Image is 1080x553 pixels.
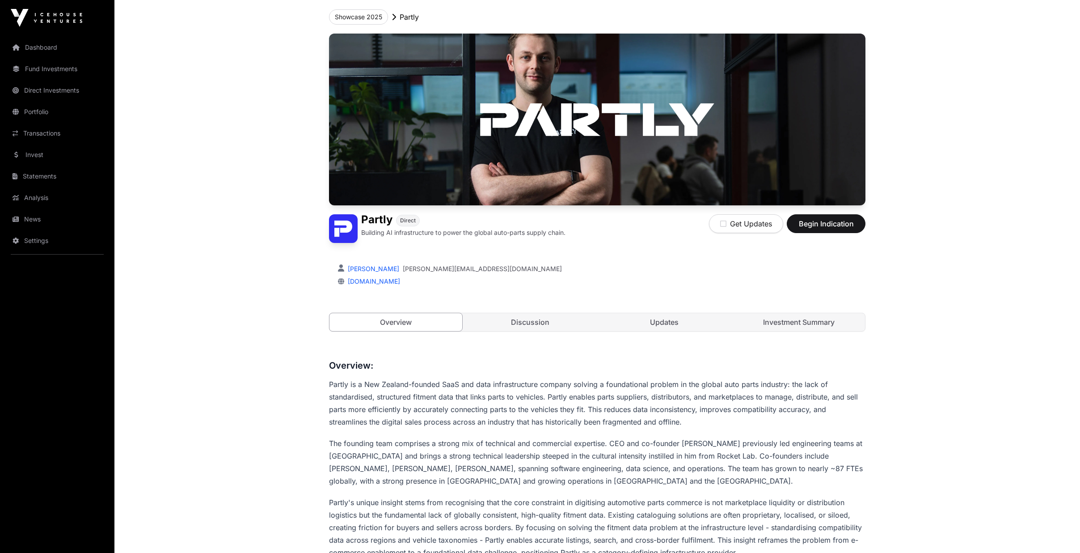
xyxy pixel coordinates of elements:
span: Begin Indication [798,218,854,229]
a: Invest [7,145,107,165]
p: Partly is a New Zealand-founded SaaS and data infrastructure company solving a foundational probl... [329,378,865,428]
a: Portfolio [7,102,107,122]
span: Direct [400,217,416,224]
a: Statements [7,166,107,186]
button: Begin Indication [787,214,865,233]
p: The founding team comprises a strong mix of technical and commercial expertise. CEO and co-founde... [329,437,865,487]
a: Analysis [7,188,107,208]
a: News [7,209,107,229]
h1: Partly [361,214,392,226]
a: Updates [598,313,731,331]
a: Begin Indication [787,223,865,232]
a: Direct Investments [7,81,107,100]
button: Get Updates [709,214,783,233]
img: Partly [329,34,865,205]
a: [DOMAIN_NAME] [344,277,400,285]
img: Partly [329,214,358,243]
p: Partly [400,12,419,22]
a: Overview [329,313,463,332]
nav: Tabs [329,313,865,331]
a: Transactions [7,123,107,143]
a: Discussion [464,313,597,331]
button: Showcase 2025 [329,9,388,25]
a: [PERSON_NAME] [346,265,399,272]
a: Settings [7,231,107,251]
a: Fund Investments [7,59,107,79]
a: [PERSON_NAME][EMAIL_ADDRESS][DOMAIN_NAME] [403,264,562,273]
a: Investment Summary [733,313,865,331]
a: Dashboard [7,38,107,57]
p: Building AI infrastructure to power the global auto-parts supply chain. [361,228,565,237]
h3: Overview: [329,358,865,373]
iframe: Chat Widget [1035,510,1080,553]
img: Icehouse Ventures Logo [11,9,82,27]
